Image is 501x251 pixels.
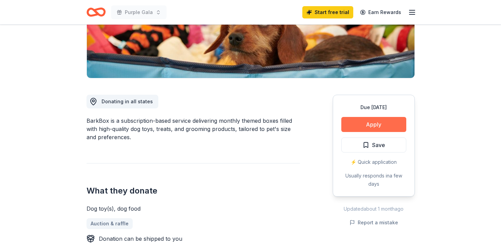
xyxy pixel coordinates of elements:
[356,6,405,18] a: Earn Rewards
[87,117,300,141] div: BarkBox is a subscription-based service delivering monthly themed boxes filled with high-quality ...
[341,137,406,153] button: Save
[350,219,398,227] button: Report a mistake
[87,218,133,229] a: Auction & raffle
[302,6,353,18] a: Start free trial
[341,117,406,132] button: Apply
[341,158,406,166] div: ⚡️ Quick application
[87,4,106,20] a: Home
[87,204,300,213] div: Dog toy(s), dog food
[341,103,406,111] div: Due [DATE]
[341,172,406,188] div: Usually responds in a few days
[372,141,385,149] span: Save
[102,98,153,104] span: Donating in all states
[333,205,415,213] div: Updated about 1 month ago
[99,235,182,243] div: Donation can be shipped to you
[87,185,300,196] h2: What they donate
[111,5,167,19] button: Purple Gala
[125,8,153,16] span: Purple Gala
